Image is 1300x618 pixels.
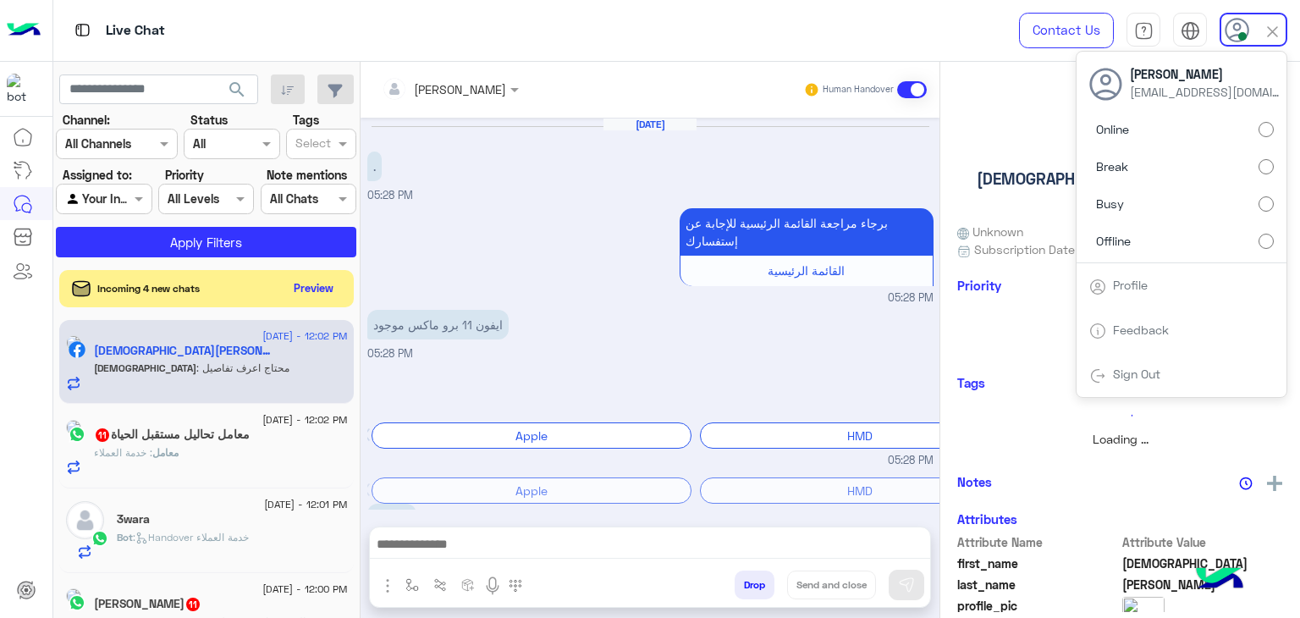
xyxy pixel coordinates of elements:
h5: معامل تحاليل مستقبل الحياة [94,428,250,442]
span: Unknown [957,223,1023,240]
span: 05:28 PM [888,453,934,469]
span: [DATE] - 12:00 PM [262,582,347,597]
span: Adham [1122,555,1284,572]
span: [DATE] - 12:02 PM [262,412,347,428]
span: Attribute Value [1122,533,1284,551]
span: Online [1096,120,1129,138]
span: Ahmed [1122,576,1284,593]
span: خدمة العملاء [94,446,152,459]
input: Break [1259,159,1274,174]
img: Logo [7,13,41,48]
h6: Attributes [957,511,1017,527]
img: send attachment [377,576,398,596]
span: [DEMOGRAPHIC_DATA] [94,361,196,374]
p: Live Chat [106,19,165,42]
div: loading... [961,304,1279,334]
input: Online [1259,122,1274,137]
label: Status [190,111,228,129]
button: Preview [287,276,341,301]
button: Drop [735,571,774,599]
span: [DATE] - 12:02 PM [262,328,347,344]
img: select flow [405,578,419,592]
a: Contact Us [1019,13,1114,48]
img: tab [1181,21,1200,41]
span: first_name [957,555,1119,572]
button: Send and close [787,571,876,599]
img: Facebook [69,341,85,358]
span: : Handover خدمة العملاء [133,531,249,544]
p: 7/8/2025, 5:29 PM [367,504,416,533]
img: close [1263,22,1282,41]
img: create order [461,578,475,592]
img: picture [66,335,81,350]
a: Sign Out [1113,367,1160,381]
img: add [1267,476,1282,491]
span: Loading ... [1093,432,1149,446]
small: Human Handover [823,83,894,97]
button: Apply Filters [56,227,356,257]
div: Apple [372,422,691,449]
span: [EMAIL_ADDRESS][DOMAIN_NAME] [1130,83,1282,101]
div: HMD [700,477,1020,504]
label: Assigned to: [63,166,132,184]
span: Attribute Name [957,533,1119,551]
img: picture [66,420,81,435]
img: send voice note [482,576,503,596]
img: 1403182699927242 [7,74,37,104]
img: make a call [509,579,522,593]
span: 11 [186,598,200,611]
button: create order [454,571,482,599]
button: search [217,74,258,111]
img: send message [898,577,915,593]
img: hulul-logo.png [1190,550,1249,610]
span: [PERSON_NAME] [1130,65,1282,83]
h6: [DATE] [603,119,697,130]
span: القائمة الرئيسية [768,263,845,278]
label: Channel: [63,111,110,129]
img: tab [1089,367,1106,384]
img: tab [1089,323,1106,339]
a: tab [1126,13,1160,48]
img: WhatsApp [69,426,85,443]
img: Trigger scenario [433,578,447,592]
label: Tags [293,111,319,129]
img: defaultAdmin.png [66,501,104,539]
span: Incoming 4 new chats [97,281,200,296]
a: Profile [1113,278,1148,292]
span: Subscription Date : [DATE] [974,240,1121,258]
a: Feedback [1113,323,1169,337]
img: notes [1239,477,1253,490]
p: 7/8/2025, 5:28 PM [680,208,934,256]
span: 05:28 PM [888,290,934,306]
h5: 3wara [117,512,150,527]
label: Note mentions [267,166,347,184]
span: [DATE] - 12:01 PM [264,497,347,512]
input: Offline [1259,234,1274,249]
span: Bot [117,531,133,544]
span: 05:28 PM [367,347,413,360]
span: 05:28 PM [367,189,413,201]
h5: [DEMOGRAPHIC_DATA][PERSON_NAME] [977,169,1264,189]
span: 11 [96,428,109,442]
h6: Tags [957,375,1283,390]
h6: Priority [957,278,1001,293]
img: picture [66,588,81,604]
h5: Eman Fathy [94,597,201,611]
img: tab [1089,279,1106,295]
p: 7/8/2025, 5:28 PM [367,152,382,181]
img: tab [1134,21,1154,41]
span: last_name [957,576,1119,593]
img: WhatsApp [69,594,85,611]
span: Break [1096,157,1128,175]
h5: Adham Ahmed [94,344,272,358]
div: HMD [700,422,1020,449]
div: Apple [372,477,691,504]
label: Priority [165,166,204,184]
img: tab [72,19,93,41]
div: Select [293,134,331,156]
span: Busy [1096,195,1124,212]
span: معامل [152,446,179,459]
button: Trigger scenario [427,571,454,599]
p: 7/8/2025, 5:28 PM [367,310,509,339]
span: Offline [1096,232,1131,250]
